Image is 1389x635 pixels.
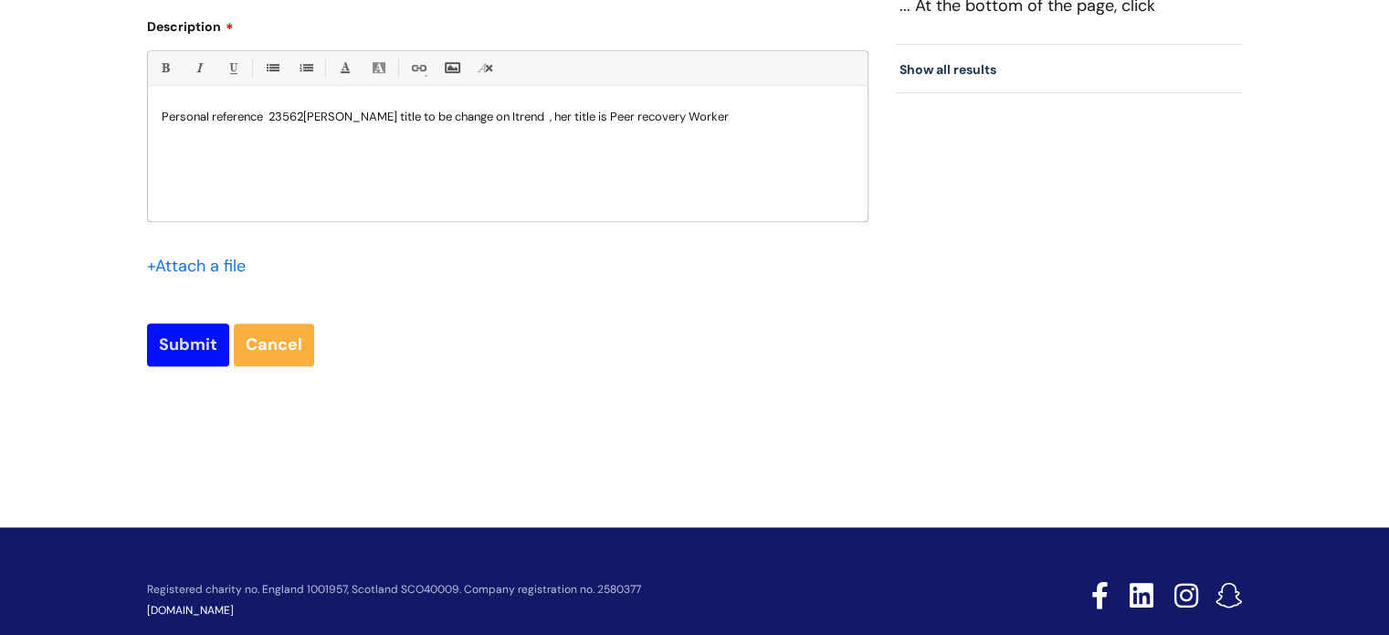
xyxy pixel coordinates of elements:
span: Personal reference 23562 [162,109,303,124]
label: Description [147,13,868,35]
a: Back Color [367,57,390,79]
a: 1. Ordered List (Ctrl-Shift-8) [294,57,317,79]
a: Show all results [900,61,996,78]
a: Remove formatting (Ctrl-\) [474,57,497,79]
a: Link [406,57,429,79]
a: Italic (Ctrl-I) [187,57,210,79]
a: [DOMAIN_NAME] [147,603,234,618]
a: Insert Image... [440,57,463,79]
div: Attach a file [147,251,257,280]
a: • Unordered List (Ctrl-Shift-7) [260,57,283,79]
p: Registered charity no. England 1001957, Scotland SCO40009. Company registration no. 2580377 [147,584,962,596]
input: Submit [147,323,229,365]
a: Underline(Ctrl-U) [221,57,244,79]
a: Cancel [234,323,314,365]
a: Font Color [333,57,356,79]
a: Bold (Ctrl-B) [153,57,176,79]
p: [PERSON_NAME] title to be change on Itrend , her title is Peer recovery Worker [162,109,854,125]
